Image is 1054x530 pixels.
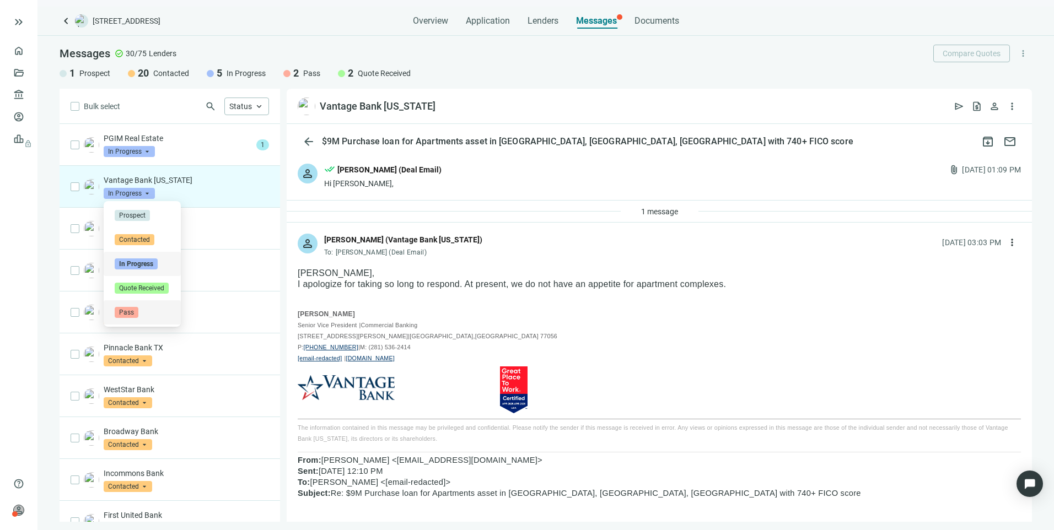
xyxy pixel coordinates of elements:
[1014,45,1032,62] button: more_vert
[84,100,120,112] span: Bulk select
[115,210,150,221] span: Prospect
[84,305,99,320] img: e1adfaf1-c1e5-4a27-8d0e-77d95da5e3c5
[104,439,152,450] span: Contacted
[104,397,152,408] span: Contacted
[115,258,158,269] span: In Progress
[632,203,687,220] button: 1 message
[149,48,176,59] span: Lenders
[13,505,24,516] span: person
[75,14,88,28] img: deal-logo
[298,98,315,115] img: 840b4f95-0982-42ee-8fd8-63e4e2d5e74a
[84,472,99,488] img: e33f5aec-d7bf-40f4-bba8-919277a6a322
[60,14,73,28] a: keyboard_arrow_left
[104,300,269,311] p: DLP Capital
[324,234,482,246] div: [PERSON_NAME] (Vantage Bank [US_STATE])
[229,102,252,111] span: Status
[324,178,442,189] div: Hi [PERSON_NAME],
[84,430,99,446] img: b7a9fdc6-0e39-47ef-bec5-a30de836b3f6
[227,68,266,79] span: In Progress
[1007,101,1018,112] span: more_vert
[115,283,169,294] span: Quote Received
[104,217,269,228] p: Independent Bank
[336,248,427,256] span: [PERSON_NAME] (Deal Email)
[324,164,335,178] span: done_all
[528,15,558,26] span: Lenders
[256,139,269,150] span: 1
[153,68,189,79] span: Contacted
[986,98,1003,115] button: person
[634,15,679,26] span: Documents
[217,67,222,80] span: 5
[301,167,314,180] span: person
[1003,234,1021,251] button: more_vert
[989,101,1000,112] span: person
[942,236,1001,248] div: [DATE] 03:03 PM
[1003,98,1021,115] button: more_vert
[293,67,299,80] span: 2
[84,137,99,153] img: 2dd17d00-68ce-4fbc-9845-e8715964d2d1
[115,49,123,58] span: check_circle
[104,146,155,157] span: In Progress
[254,101,264,111] span: keyboard_arrow_up
[13,478,24,489] span: help
[104,384,269,395] p: WestStar Bank
[104,426,269,437] p: Broadway Bank
[104,133,252,144] p: PGIM Real Estate
[324,248,482,257] div: To:
[971,101,982,112] span: request_quote
[302,135,315,148] span: arrow_back
[79,68,110,79] span: Prospect
[981,135,994,148] span: archive
[303,68,320,79] span: Pass
[104,355,152,366] span: Contacted
[933,45,1010,62] button: Compare Quotes
[104,481,152,492] span: Contacted
[1018,48,1028,58] span: more_vert
[104,510,269,521] p: First United Bank
[104,175,269,186] p: Vantage Bank [US_STATE]
[962,164,1021,176] div: [DATE] 01:09 PM
[84,388,99,404] img: 28be112b-b62a-4af3-b39b-bf93bc6e3ee4
[84,514,99,529] img: ec7b8ca4-ada9-4b83-934b-140226ec4691
[60,47,110,60] span: Messages
[358,68,411,79] span: Quote Received
[413,15,448,26] span: Overview
[84,179,99,194] img: 840b4f95-0982-42ee-8fd8-63e4e2d5e74a
[104,188,155,199] span: In Progress
[12,15,25,29] button: keyboard_double_arrow_right
[138,67,149,80] span: 20
[298,131,320,153] button: arrow_back
[84,263,99,278] img: 0e0b86d3-5325-419e-b209-4ac6523a8ffb
[337,164,442,176] div: [PERSON_NAME] (Deal Email)
[999,131,1021,153] button: mail
[968,98,986,115] button: request_quote
[1007,237,1018,248] span: more_vert
[641,207,678,216] span: 1 message
[205,101,216,112] span: search
[104,468,269,479] p: Incommons Bank
[977,131,999,153] button: archive
[104,342,269,353] p: Pinnacle Bank TX
[115,307,138,318] span: Pass
[126,48,147,59] span: 30/75
[84,347,99,362] img: 4aff64fe-b48a-4729-a94d-840aa8cc23f8.png
[320,136,856,147] div: $9M Purchase loan for Apartments asset in [GEOGRAPHIC_DATA], [GEOGRAPHIC_DATA], [GEOGRAPHIC_DATA]...
[1003,135,1017,148] span: mail
[69,67,75,80] span: 1
[1017,470,1043,497] div: Open Intercom Messenger
[949,164,960,175] span: attach_file
[576,15,617,26] span: Messages
[466,15,510,26] span: Application
[954,101,965,112] span: send
[84,221,99,236] img: 5457ff13-503d-42f6-8179-01557ad67d5d
[320,100,435,113] div: Vantage Bank [US_STATE]
[104,258,269,269] p: Frost Bank
[115,234,154,245] span: Contacted
[950,98,968,115] button: send
[301,237,314,250] span: person
[93,15,160,26] span: [STREET_ADDRESS]
[348,67,353,80] span: 2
